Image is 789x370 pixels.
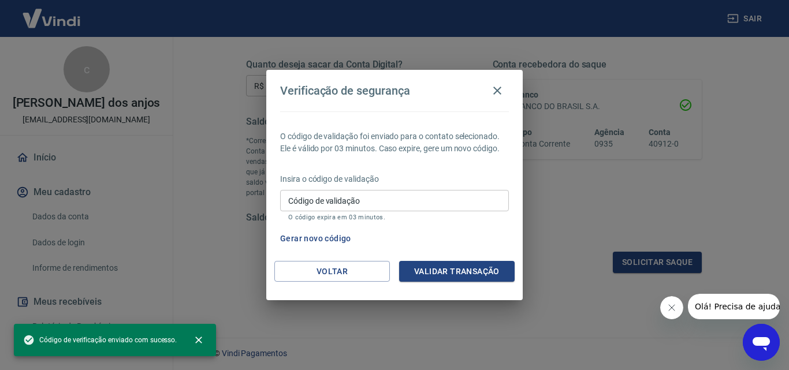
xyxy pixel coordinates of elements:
iframe: Fechar mensagem [660,296,683,319]
iframe: Botão para abrir a janela de mensagens [743,324,780,361]
span: Código de verificação enviado com sucesso. [23,334,177,346]
button: Gerar novo código [276,228,356,249]
h4: Verificação de segurança [280,84,410,98]
button: close [186,327,211,353]
p: O código expira em 03 minutos. [288,214,501,221]
iframe: Mensagem da empresa [688,294,780,319]
p: Insira o código de validação [280,173,509,185]
p: O código de validação foi enviado para o contato selecionado. Ele é válido por 03 minutos. Caso e... [280,130,509,155]
button: Validar transação [399,261,515,282]
span: Olá! Precisa de ajuda? [7,8,97,17]
button: Voltar [274,261,390,282]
